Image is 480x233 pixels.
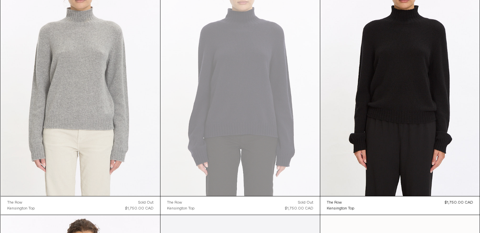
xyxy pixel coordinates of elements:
a: Kensington Top [7,206,35,211]
div: Sold out [298,200,313,206]
a: The Row [327,200,354,206]
a: The Row [167,200,194,206]
div: $1,750.00 CAD [125,206,154,211]
div: $1,750.00 CAD [445,200,473,206]
a: The Row [7,200,35,206]
div: The Row [167,200,182,206]
div: The Row [7,200,22,206]
div: The Row [327,200,342,206]
a: Kensington Top [327,206,354,211]
div: $1,750.00 CAD [285,206,313,211]
a: Kensington Top [167,206,194,211]
div: Sold out [138,200,154,206]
